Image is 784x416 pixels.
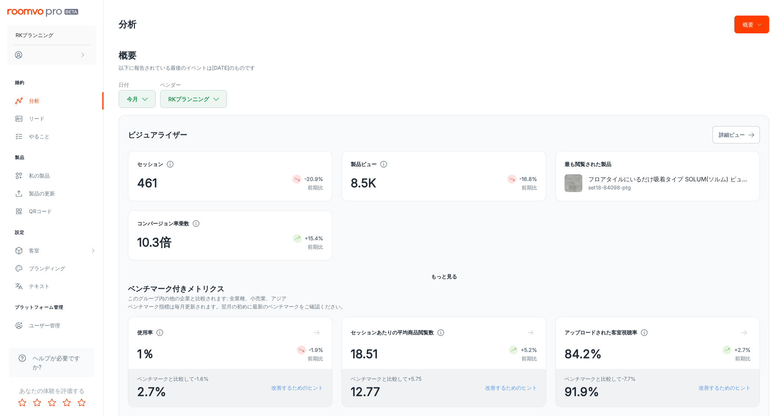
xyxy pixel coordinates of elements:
font: 製品 [15,155,24,160]
font: 前期比 [522,355,537,361]
font: 1％ [137,347,154,361]
font: 製品の更新 [29,190,55,197]
font: 客室 [29,247,39,254]
font: 最も閲覧された製品 [565,161,611,167]
font: 設定 [15,230,24,235]
font: QRコード [29,208,52,214]
font: 前期比 [308,355,323,361]
font: もっと見る [431,273,457,280]
font: ベンチマーク付きメトリクス [128,284,224,293]
font: 私の製品 [29,172,50,179]
font: テキスト [29,283,50,289]
font: 今月 [127,96,138,103]
button: もっと見る [428,270,460,283]
font: 分析 [119,19,136,30]
font: 10.3倍 [137,235,171,250]
font: +15.4% [305,235,323,241]
font: リード [29,115,44,122]
font: 12.77 [351,384,380,399]
button: 詳細ビュー [712,126,760,143]
button: 概要 [734,16,769,33]
font: -20.9% [304,176,323,182]
font: ベンチマークと比較して+5.75 [351,376,421,382]
font: 91.9% [565,384,599,399]
font: フロアタイルにいるだけ吸着タイプ SOLUM(ソルム) ピューターグレー [588,175,778,183]
font: このグループ内の他の企業と比較されます: 全業種、小売業、アジア [128,295,287,301]
button: 4つ星評価 [59,395,74,410]
font: 2.7% [137,384,166,399]
font: +2.7% [734,347,751,353]
font: 概要 [119,50,136,61]
button: 2つ星の評価 [30,395,44,410]
font: 前期比 [308,244,323,250]
font: set18-84098-ptg [588,184,631,191]
font: -1.9% [309,347,323,353]
font: 461 [137,176,157,190]
font: 製品ビュー [351,161,377,167]
font: 詳細ビュー [719,132,745,138]
font: ベンダー [160,82,181,88]
img: Roomvo PROベータ版 [7,9,78,17]
font: 使用率 [137,329,153,336]
font: ユーザー管理 [29,322,60,328]
font: 改善するためのヒント [271,384,323,391]
font: 概要 [742,21,754,28]
button: RKプランニング [7,26,96,45]
font: プラットフォーム管理 [15,304,63,310]
font: やること [29,133,50,139]
font: コンバージョン率乗数 [137,220,189,227]
font: ブランディング [29,265,65,271]
font: ベンチマーク指標は毎月更新されます。翌月の初めに最新のベンチマークをご確認ください。 [128,303,346,310]
font: アップロードされた客室視聴率 [565,329,637,336]
font: ヘルプが必要ですか? [33,354,80,371]
font: 8.5K [351,176,376,190]
font: 前期比 [308,184,323,191]
font: セッション [137,161,163,167]
font: 以下に報告されている最後のイベントは[DATE]のものです [119,65,255,71]
font: 改善するためのヒント [485,384,537,391]
font: ベンチマークと比較して-7.7% [565,376,636,382]
font: -16.8% [519,176,537,182]
button: 3つ星評価 [44,395,59,410]
button: 1つ星の評価 [15,395,30,410]
font: セッションあたりの平均商品閲覧数 [351,329,434,336]
font: 日付 [119,82,129,88]
font: 婚約 [15,80,24,85]
font: +5.2% [521,347,537,353]
button: 5つ星評価 [74,395,89,410]
font: あなたの体験を評価する [19,387,85,394]
font: 前期比 [522,184,537,191]
font: ベンチマークと比較して-1.6% [137,376,209,382]
img: フロアタイルにいるだけ吸着タイプ SOLUM(ソルム) ピューターグレー [565,174,582,192]
button: RKプランニング [160,90,227,108]
button: 今月 [119,90,156,108]
font: 改善するためのヒント [699,384,751,391]
font: 分析 [29,98,39,104]
font: RKプランニング [16,32,53,38]
font: 前期比 [735,355,751,361]
font: ビジュアライザー [128,131,187,139]
font: RKプランニング [168,96,209,103]
font: 84.2% [565,347,602,361]
font: 18.51 [351,347,378,361]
